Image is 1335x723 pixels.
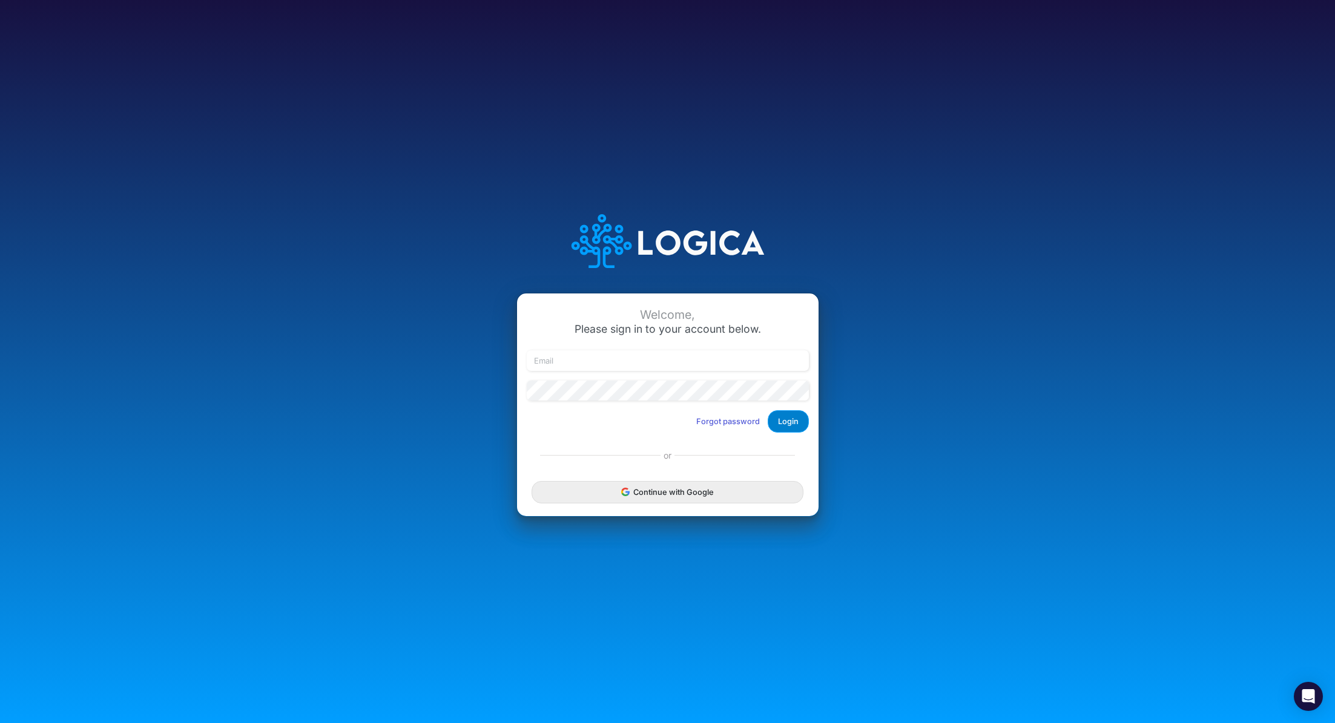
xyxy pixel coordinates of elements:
input: Email [527,350,809,371]
span: Please sign in to your account below. [575,322,761,335]
button: Continue with Google [532,481,803,503]
div: Open Intercom Messenger [1294,682,1323,711]
button: Login [768,410,809,433]
button: Forgot password [688,411,768,431]
div: Welcome, [527,308,809,322]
